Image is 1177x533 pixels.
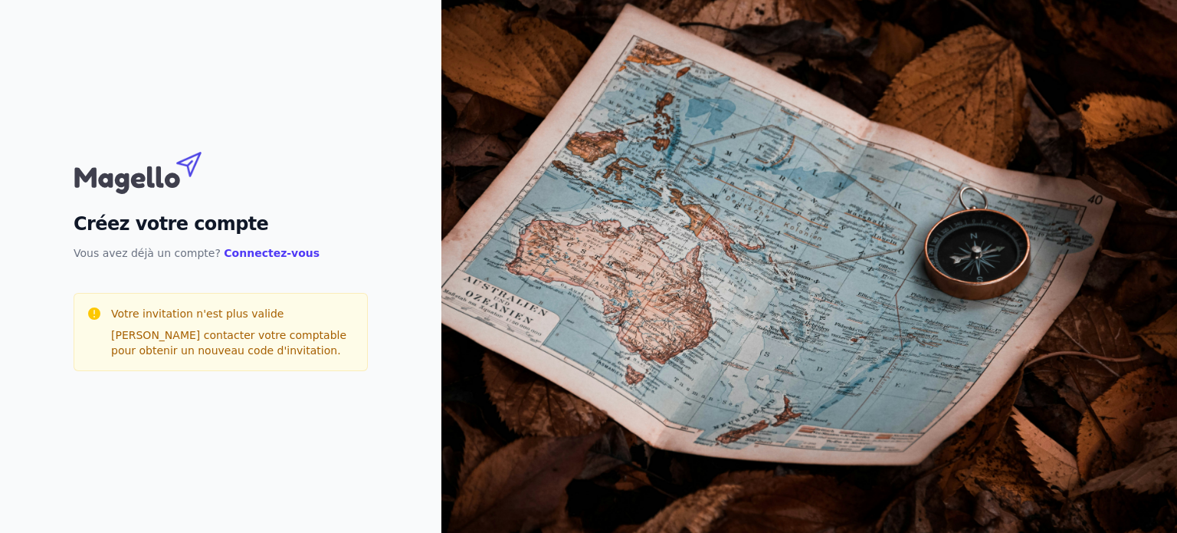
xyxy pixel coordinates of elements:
[111,327,355,358] p: [PERSON_NAME] contacter votre comptable pour obtenir un nouveau code d'invitation.
[111,306,355,321] h3: Votre invitation n'est plus valide
[74,144,234,198] img: Magello
[224,247,320,259] a: Connectez-vous
[74,244,368,262] p: Vous avez déjà un compte?
[74,210,368,238] h2: Créez votre compte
